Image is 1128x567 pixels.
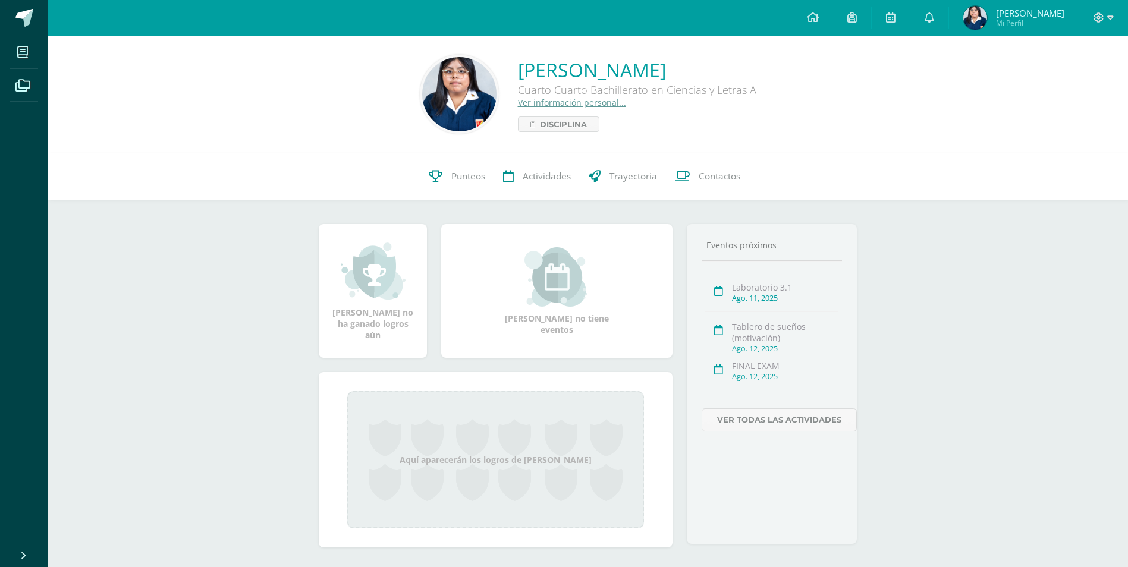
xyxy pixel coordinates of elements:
div: [PERSON_NAME] no tiene eventos [498,247,617,335]
div: Tablero de sueños (motivación) [732,321,838,344]
a: Punteos [420,153,494,200]
a: Trayectoria [580,153,666,200]
img: achievement_small.png [341,241,406,301]
div: Ago. 12, 2025 [732,344,838,354]
img: aa2c78a7e565904360920933bbeb4bb5.png [422,57,497,131]
div: Eventos próximos [702,240,842,251]
a: [PERSON_NAME] [518,57,756,83]
div: Ago. 11, 2025 [732,293,838,303]
a: Ver información personal... [518,97,626,108]
div: Aquí aparecerán los logros de [PERSON_NAME] [347,391,644,528]
img: event_small.png [524,247,589,307]
a: Disciplina [518,116,599,132]
span: [PERSON_NAME] [996,7,1064,19]
div: Ago. 12, 2025 [732,371,838,382]
a: Ver todas las actividades [702,408,857,431]
div: Laboratorio 3.1 [732,282,838,293]
a: Actividades [494,153,580,200]
div: [PERSON_NAME] no ha ganado logros aún [331,241,415,341]
span: Actividades [523,170,571,182]
span: Trayectoria [609,170,657,182]
span: Punteos [451,170,485,182]
img: e0981a4f02cc35324bf5a39296a398fe.png [963,6,987,30]
div: FINAL EXAM [732,360,838,371]
span: Disciplina [540,117,587,131]
span: Mi Perfil [996,18,1064,28]
span: Contactos [699,170,740,182]
a: Contactos [666,153,749,200]
div: Cuarto Cuarto Bachillerato en Ciencias y Letras A [518,83,756,97]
